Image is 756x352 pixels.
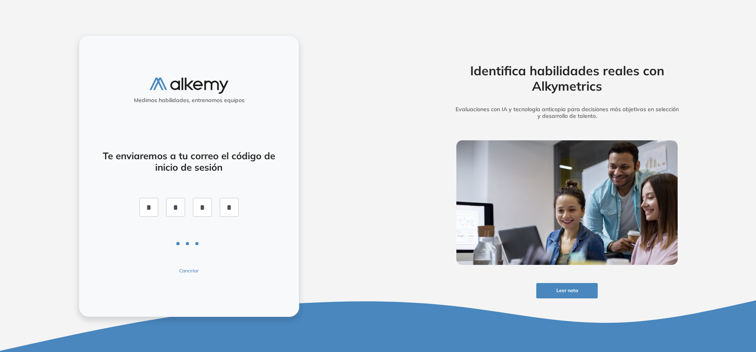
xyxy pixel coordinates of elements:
[456,140,678,265] img: img-more-info
[614,261,756,352] iframe: Chat Widget
[100,150,278,173] h4: Te enviaremos a tu correo el código de inicio de sesión
[536,283,598,298] button: Leer nota
[141,267,237,274] button: Cancelar
[444,63,690,93] h2: Identifica habilidades reales con Alkymetrics
[444,106,690,119] h5: Evaluaciones con IA y tecnología anticopia para decisiones más objetivas en selección y desarroll...
[614,261,756,352] div: Widget de chat
[82,97,296,104] h5: Medimos habilidades, entrenamos equipos
[150,78,228,94] img: logo-alkemy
